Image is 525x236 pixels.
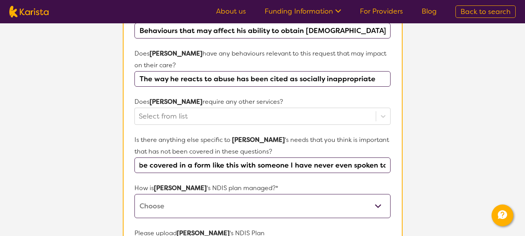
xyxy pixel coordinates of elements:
input: Type you answer here [134,23,390,38]
p: How is 's NDIS plan managed?* [134,182,390,194]
a: Back to search [455,5,516,18]
strong: [PERSON_NAME] [154,184,207,192]
p: Does have any behaviours relevant to this request that may impact on their care? [134,48,390,71]
input: Please briefly explain [134,71,390,87]
a: About us [216,7,246,16]
button: Channel Menu [492,205,513,226]
img: Karista logo [9,6,49,17]
p: Does require any other services? [134,96,390,108]
a: Blog [422,7,437,16]
strong: [PERSON_NAME] [150,49,202,58]
a: For Providers [360,7,403,16]
input: Type you answer here [134,157,390,173]
strong: [PERSON_NAME] [150,98,202,106]
p: Is there anything else specific to 's needs that you think is important that has not been covered... [134,134,390,157]
a: Funding Information [265,7,341,16]
strong: [PERSON_NAME] [232,136,285,144]
span: Back to search [460,7,511,16]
